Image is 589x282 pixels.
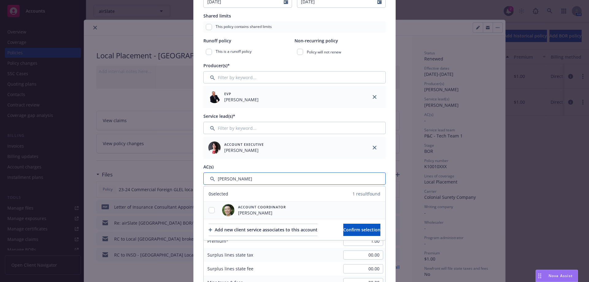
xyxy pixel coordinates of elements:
[203,63,230,68] span: Producer(s)*
[207,238,229,244] span: Premium
[343,227,380,233] span: Confirm selection
[207,266,253,272] span: Surplus lines state fee
[222,204,234,216] img: employee photo
[238,204,286,210] span: Account Coordinator
[371,144,378,151] a: close
[536,270,544,282] div: Drag to move
[207,252,253,258] span: Surplus lines state tax
[294,46,386,57] div: Policy will not renew
[343,237,383,246] input: 0.00
[224,142,264,147] span: Account Executive
[203,113,235,119] span: Service lead(s)*
[209,191,228,197] span: 0 selected
[294,38,338,44] span: Non-recurring policy
[209,224,318,236] button: Add new client service associates to this account
[549,273,573,278] span: Nova Assist
[224,147,264,153] span: [PERSON_NAME]
[203,71,386,83] input: Filter by keyword...
[208,91,221,103] img: employee photo
[343,250,383,260] input: 0.00
[208,141,221,154] img: employee photo
[343,264,383,273] input: 0.00
[224,96,259,103] span: [PERSON_NAME]
[343,224,380,236] button: Confirm selection
[203,172,386,185] input: Filter by keyword...
[371,93,378,101] a: close
[224,91,259,96] span: EVP
[203,164,214,170] span: AC(s)
[203,38,231,44] span: Runoff policy
[203,122,386,134] input: Filter by keyword...
[203,21,386,33] div: This policy contains shared limits
[203,13,231,19] span: Shared limits
[203,46,294,57] div: This is a runoff policy
[536,270,578,282] button: Nova Assist
[352,191,380,197] span: 1 result found
[238,210,286,216] span: [PERSON_NAME]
